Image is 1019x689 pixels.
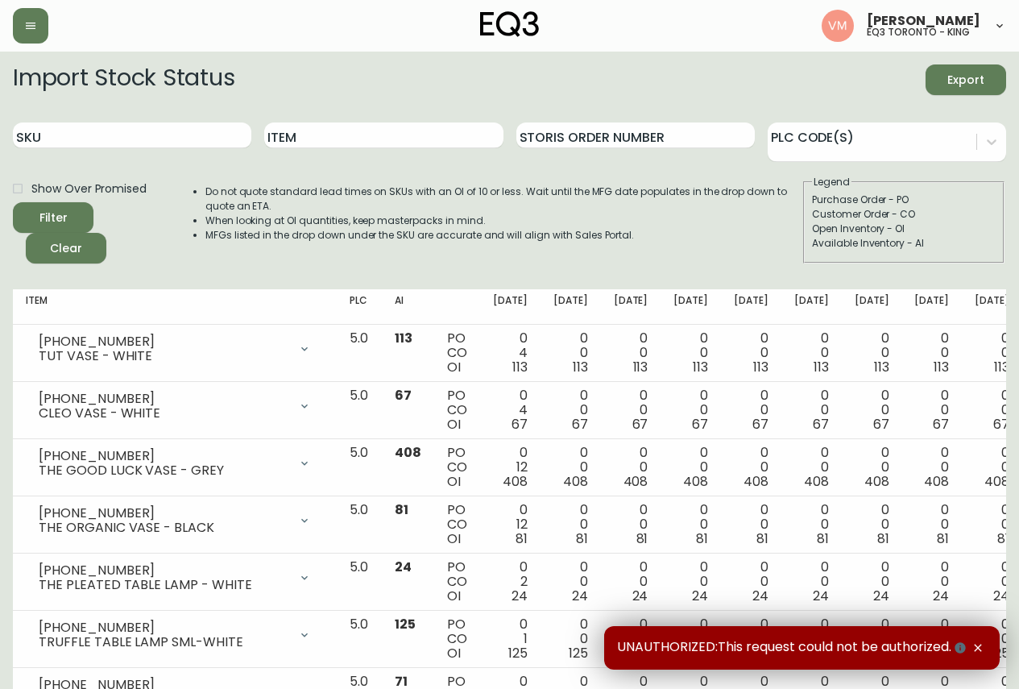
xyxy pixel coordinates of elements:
div: [PHONE_NUMBER] [39,621,288,635]
div: Purchase Order - PO [812,193,996,207]
div: 0 4 [493,388,528,432]
span: 408 [924,472,949,491]
span: 408 [563,472,588,491]
span: 125 [990,644,1009,662]
div: Open Inventory - OI [812,222,996,236]
div: [PHONE_NUMBER] [39,563,288,578]
span: 67 [752,415,768,434]
span: OI [447,472,461,491]
span: 67 [692,415,708,434]
div: [PHONE_NUMBER] [39,506,288,521]
div: 0 0 [914,446,949,489]
span: 113 [573,358,588,376]
span: 67 [395,386,412,405]
span: 24 [512,587,528,605]
span: OI [447,644,461,662]
span: 113 [934,358,949,376]
div: 0 0 [734,503,768,546]
span: 24 [993,587,1009,605]
span: 81 [756,529,768,548]
img: 0f63483a436850f3a2e29d5ab35f16df [822,10,854,42]
div: 0 0 [855,331,889,375]
div: 0 1 [493,617,528,661]
span: 24 [933,587,949,605]
span: [PERSON_NAME] [867,15,980,27]
span: 408 [984,472,1009,491]
div: PO CO [447,331,467,375]
span: 24 [572,587,588,605]
div: 0 0 [673,503,708,546]
div: [PHONE_NUMBER] [39,449,288,463]
div: 0 0 [914,617,949,661]
div: 0 0 [975,560,1009,604]
th: [DATE] [661,289,721,325]
span: 67 [993,415,1009,434]
th: [DATE] [480,289,541,325]
div: 0 0 [734,560,768,604]
div: 0 0 [794,560,829,604]
span: 24 [692,587,708,605]
div: 0 0 [855,388,889,432]
span: OI [447,587,461,605]
div: 0 0 [734,388,768,432]
div: 0 0 [553,617,588,661]
div: 0 0 [975,503,1009,546]
span: Export [938,70,993,90]
span: 81 [576,529,588,548]
div: 0 0 [794,617,829,661]
span: 81 [516,529,528,548]
span: 81 [817,529,829,548]
div: 0 0 [794,503,829,546]
img: logo [480,11,540,37]
div: TUT VASE - WHITE [39,349,288,363]
td: 5.0 [337,382,382,439]
span: 81 [395,500,408,519]
div: 0 0 [553,503,588,546]
div: [PHONE_NUMBER]THE PLEATED TABLE LAMP - WHITE [26,560,324,596]
span: 67 [813,415,829,434]
span: Clear [39,239,93,259]
span: 24 [395,558,412,576]
span: 125 [395,615,416,633]
span: OI [447,529,461,548]
div: 0 0 [975,331,1009,375]
span: 125 [508,644,528,662]
span: 113 [994,358,1009,376]
legend: Legend [812,175,851,189]
div: Customer Order - CO [812,207,996,222]
span: 81 [877,529,889,548]
button: Export [926,64,1006,95]
div: [PHONE_NUMBER] [39,334,288,349]
div: 0 12 [493,446,528,489]
div: 0 4 [493,331,528,375]
div: 0 0 [734,617,768,661]
div: 0 0 [975,617,1009,661]
div: 0 0 [734,446,768,489]
span: 408 [683,472,708,491]
div: PO CO [447,560,467,604]
div: 0 0 [673,446,708,489]
span: 408 [744,472,768,491]
span: 408 [503,472,528,491]
div: 0 0 [673,331,708,375]
div: 0 0 [975,446,1009,489]
span: 67 [873,415,889,434]
td: 5.0 [337,439,382,496]
span: 67 [572,415,588,434]
div: PO CO [447,388,467,432]
li: MFGs listed in the drop down under the SKU are accurate and will align with Sales Portal. [205,228,802,243]
div: 0 0 [855,503,889,546]
th: PLC [337,289,382,325]
th: [DATE] [601,289,661,325]
div: 0 0 [673,388,708,432]
div: [PHONE_NUMBER]CLEO VASE - WHITE [26,388,324,424]
span: 67 [512,415,528,434]
button: Filter [13,202,93,233]
div: 0 0 [855,560,889,604]
td: 5.0 [337,496,382,554]
th: [DATE] [842,289,902,325]
span: OI [447,358,461,376]
span: 67 [933,415,949,434]
div: [PHONE_NUMBER]THE GOOD LUCK VASE - GREY [26,446,324,481]
span: 81 [696,529,708,548]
